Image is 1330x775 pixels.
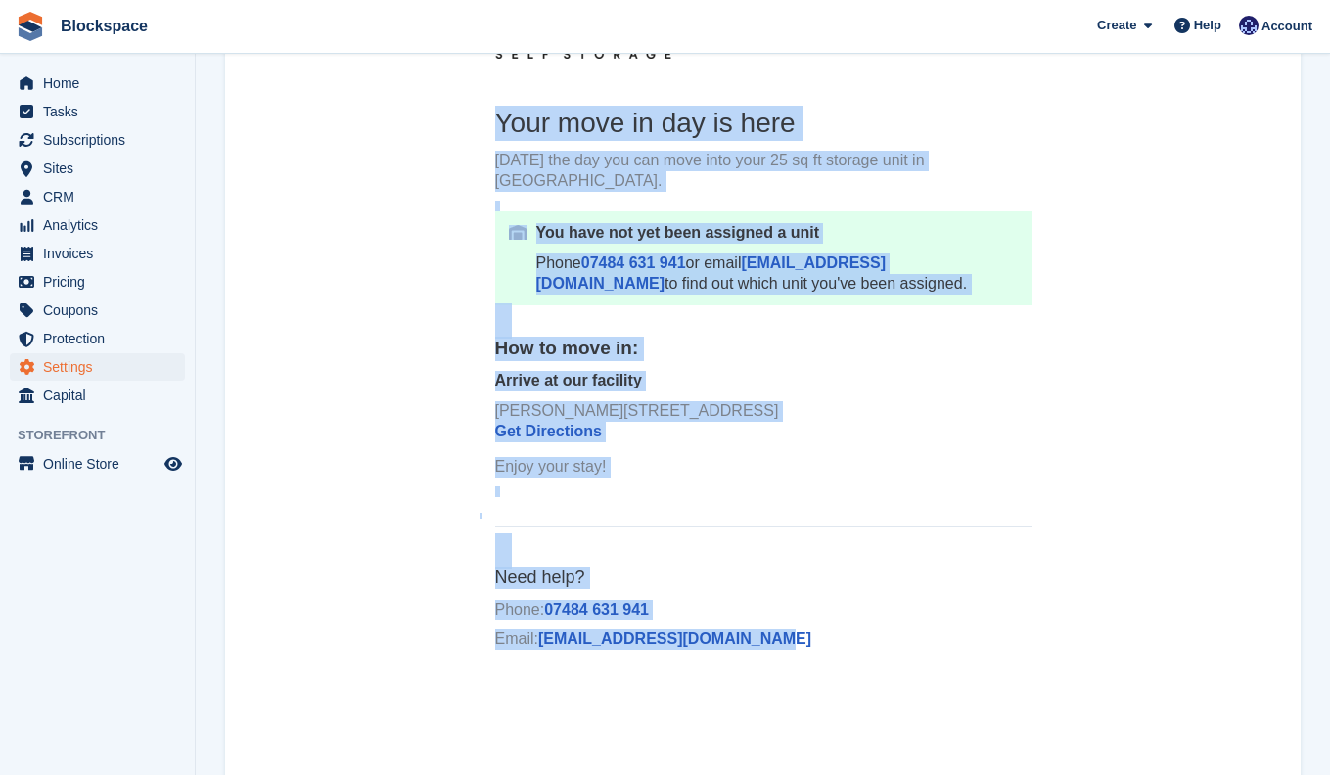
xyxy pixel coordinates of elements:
a: menu [10,240,185,267]
a: Preview store [161,452,185,476]
span: Account [1261,17,1312,36]
span: Sites [43,155,161,182]
span: Coupons [43,296,161,324]
span: Subscriptions [43,126,161,154]
span: Home [43,69,161,97]
a: menu [10,325,185,352]
img: Jodi Rider [1239,16,1259,35]
a: menu [10,268,185,296]
p: You have not yet been assigned a unit [311,216,793,237]
h5: How to move in: [270,330,806,354]
span: Settings [43,353,161,381]
p: Enjoy your stay! [270,450,806,471]
a: Blockspace [53,10,156,42]
span: Protection [43,325,161,352]
img: Blockspace Logo [270,17,446,52]
span: Pricing [43,268,161,296]
span: Capital [43,382,161,409]
span: Online Store [43,450,161,478]
span: Help [1194,16,1221,35]
h6: Need help? [270,560,806,582]
a: menu [10,296,185,324]
span: Storefront [18,426,195,445]
p: Email: [270,622,806,643]
p: Phone: [270,593,806,614]
img: stora-icon-8386f47178a22dfd0bd8f6a31ec36ba5ce8667c1dd55bd0f319d3a0aa187defe.svg [16,12,45,41]
span: Invoices [43,240,161,267]
a: menu [10,450,185,478]
a: 07484 631 941 [319,594,424,611]
a: Get Directions [270,416,377,433]
a: menu [10,353,185,381]
span: Analytics [43,211,161,239]
a: 07484 631 941 [356,248,461,264]
a: menu [10,98,185,125]
a: [EMAIL_ADDRESS][DOMAIN_NAME] [313,623,586,640]
p: [DATE] the day you can move into your 25 sq ft storage unit in [GEOGRAPHIC_DATA]. [270,144,806,185]
a: menu [10,382,185,409]
div: [PERSON_NAME][STREET_ADDRESS] [270,394,806,415]
a: [EMAIL_ADDRESS][DOMAIN_NAME] [311,248,662,285]
h3: Your move in day is here [270,99,806,134]
a: menu [10,183,185,210]
a: menu [10,69,185,97]
a: menu [10,211,185,239]
span: Tasks [43,98,161,125]
img: unit-icon-4d0f24e8a8d05ce1744990f234e9874851be716344c385a2e4b7f33b222dedbf.png [284,218,302,233]
p: Phone or email to find out which unit you've been assigned. [311,247,793,288]
span: CRM [43,183,161,210]
a: menu [10,126,185,154]
p: Arrive at our facility [270,364,806,385]
a: menu [10,155,185,182]
span: Create [1097,16,1136,35]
